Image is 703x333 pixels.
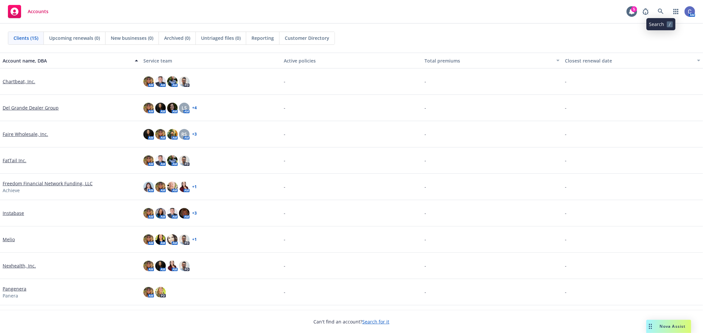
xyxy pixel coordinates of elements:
[284,289,285,295] span: -
[179,76,190,87] img: photo
[425,104,426,111] span: -
[155,155,166,166] img: photo
[143,155,154,166] img: photo
[284,104,285,111] span: -
[639,5,652,18] a: Report a Bug
[660,323,686,329] span: Nova Assist
[3,210,24,217] a: Instabase
[143,182,154,192] img: photo
[143,208,154,218] img: photo
[284,210,285,217] span: -
[3,104,59,111] a: Del Grande Dealer Group
[201,35,241,41] span: Untriaged files (0)
[155,287,166,297] img: photo
[284,262,285,269] span: -
[155,129,166,140] img: photo
[167,208,178,218] img: photo
[167,103,178,113] img: photo
[425,78,426,85] span: -
[164,35,190,41] span: Archived (0)
[179,261,190,271] img: photo
[425,236,426,243] span: -
[654,5,667,18] a: Search
[181,131,187,138] span: RS
[285,35,329,41] span: Customer Directory
[363,319,390,325] a: Search for it
[179,234,190,245] img: photo
[565,289,567,295] span: -
[3,187,20,194] span: Achieve
[143,287,154,297] img: photo
[192,106,197,110] a: + 4
[167,261,178,271] img: photo
[3,78,35,85] a: Chartbeat, Inc.
[3,131,48,138] a: Faire Wholesale, Inc.
[167,182,178,192] img: photo
[143,261,154,271] img: photo
[143,57,279,64] div: Service team
[3,180,93,187] a: Freedom Financial Network Funding, LLC
[565,236,567,243] span: -
[143,129,154,140] img: photo
[179,208,190,218] img: photo
[565,131,567,138] span: -
[646,320,691,333] button: Nova Assist
[5,2,51,21] a: Accounts
[143,234,154,245] img: photo
[155,234,166,245] img: photo
[179,182,190,192] img: photo
[3,57,131,64] div: Account name, DBA
[167,76,178,87] img: photo
[251,35,274,41] span: Reporting
[284,78,285,85] span: -
[155,103,166,113] img: photo
[425,210,426,217] span: -
[565,183,567,190] span: -
[155,182,166,192] img: photo
[111,35,153,41] span: New businesses (0)
[155,261,166,271] img: photo
[669,5,683,18] a: Switch app
[284,157,285,164] span: -
[141,53,281,68] button: Service team
[425,157,426,164] span: -
[565,157,567,164] span: -
[565,262,567,269] span: -
[167,129,178,140] img: photo
[425,289,426,295] span: -
[3,236,15,243] a: Melio
[192,185,197,189] a: + 1
[192,132,197,136] a: + 3
[425,131,426,138] span: -
[284,131,285,138] span: -
[167,155,178,166] img: photo
[143,76,154,87] img: photo
[3,292,18,299] span: Panera
[565,78,567,85] span: -
[562,53,703,68] button: Closest renewal date
[155,208,166,218] img: photo
[631,6,637,12] div: 5
[565,210,567,217] span: -
[143,103,154,113] img: photo
[192,238,197,242] a: + 1
[3,157,26,164] a: FatTail Inc.
[565,57,693,64] div: Closest renewal date
[284,57,419,64] div: Active policies
[155,76,166,87] img: photo
[3,262,36,269] a: Nexhealth, Inc.
[167,234,178,245] img: photo
[314,318,390,325] span: Can't find an account?
[284,236,285,243] span: -
[422,53,563,68] button: Total premiums
[49,35,100,41] span: Upcoming renewals (0)
[281,53,422,68] button: Active policies
[14,35,38,41] span: Clients (15)
[192,211,197,215] a: + 3
[425,57,553,64] div: Total premiums
[179,155,190,166] img: photo
[182,104,187,111] span: LS
[646,320,655,333] div: Drag to move
[28,9,48,14] span: Accounts
[284,183,285,190] span: -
